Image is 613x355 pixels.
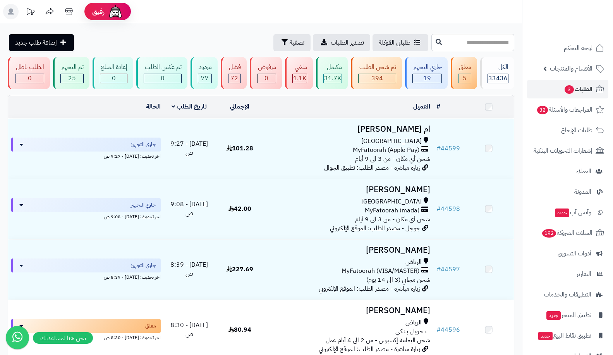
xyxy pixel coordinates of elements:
[283,57,314,89] a: ملغي 1.1K
[170,321,208,339] span: [DATE] - 8:30 ص
[228,74,240,83] div: 72
[436,204,460,214] a: #44598
[537,330,591,341] span: تطبيق نقاط البيع
[170,200,208,218] span: [DATE] - 9:08 ص
[258,74,276,83] div: 0
[527,285,608,304] a: التطبيقات والخدمات
[170,260,208,278] span: [DATE] - 8:39 ص
[527,121,608,140] a: طلبات الإرجاع
[319,284,420,293] span: زيارة مباشرة - مصدر الطلب: الموقع الإلكتروني
[576,166,591,177] span: العملاء
[436,144,460,153] a: #44599
[436,144,441,153] span: #
[359,74,395,83] div: 394
[405,258,422,267] span: الرياض
[11,212,161,220] div: اخر تحديث: [DATE] - 9:08 ص
[131,141,156,148] span: جاري التجهيز
[541,229,556,238] span: 192
[555,209,569,217] span: جديد
[527,326,608,345] a: تطبيق نقاط البيعجديد
[436,265,460,274] a: #44597
[100,74,127,83] div: 0
[538,332,553,340] span: جديد
[527,244,608,263] a: أدوات التسويق
[463,74,467,83] span: 5
[423,74,431,83] span: 19
[458,63,471,72] div: معلق
[527,306,608,324] a: تطبيق المتجرجديد
[358,63,396,72] div: تم شحن الطلب
[326,336,430,345] span: شحن اليمامة إكسبرس - من 2 الى 4 أيام عمل
[550,63,592,74] span: الأقسام والمنتجات
[268,185,431,194] h3: [PERSON_NAME]
[21,4,40,21] a: تحديثات المنصة
[365,206,419,215] span: MyFatoorah (mada)
[436,102,440,111] a: #
[355,215,430,224] span: شحن أي مكان - من 3 الى 9 أيام
[230,74,238,83] span: 72
[230,102,249,111] a: الإجمالي
[227,144,253,153] span: 101.28
[257,63,276,72] div: مرفوض
[527,183,608,201] a: المدونة
[60,63,84,72] div: تم التجهيز
[172,102,207,111] a: تاريخ الطلب
[91,57,135,89] a: إعادة المبلغ 0
[314,57,349,89] a: مكتمل 31.7K
[379,38,410,47] span: طلباتي المُوكلة
[170,139,208,157] span: [DATE] - 9:27 ص
[527,141,608,160] a: إشعارات التحويلات البنكية
[395,327,426,336] span: تـحـويـل بـنـكـي
[564,43,592,53] span: لوحة التحكم
[537,105,549,115] span: 32
[546,311,561,320] span: جديد
[527,162,608,181] a: العملاء
[92,7,105,16] span: رفيق
[268,125,431,134] h3: ام [PERSON_NAME]
[6,57,52,89] a: الطلب باطل 0
[436,265,441,274] span: #
[146,102,161,111] a: الحالة
[479,57,516,89] a: الكل33436
[228,63,241,72] div: فشل
[248,57,283,89] a: مرفوض 0
[135,57,189,89] a: تم عكس الطلب 0
[330,224,420,233] span: جوجل - مصدر الطلب: الموقع الإلكتروني
[323,63,342,72] div: مكتمل
[527,39,608,57] a: لوحة التحكم
[488,74,508,83] span: 33436
[324,74,342,83] div: 31739
[349,57,403,89] a: تم شحن الطلب 394
[131,201,156,209] span: جاري التجهيز
[413,74,441,83] div: 19
[268,246,431,255] h3: [PERSON_NAME]
[404,57,449,89] a: جاري التجهيز 19
[324,163,420,172] span: زيارة مباشرة - مصدر الطلب: تطبيق الجوال
[436,325,441,334] span: #
[564,85,574,94] span: 3
[488,63,508,72] div: الكل
[324,74,341,83] span: 31.7K
[527,224,608,242] a: السلات المتروكة192
[161,74,165,83] span: 0
[554,207,591,218] span: وآتس آب
[534,145,592,156] span: إشعارات التحويلات البنكية
[361,197,422,206] span: [GEOGRAPHIC_DATA]
[366,275,430,284] span: شحن مجاني (3 الى 14 يوم)
[201,74,209,83] span: 77
[577,269,591,279] span: التقارير
[458,74,471,83] div: 5
[353,146,419,155] span: MyFatoorah (Apple Pay)
[189,57,219,89] a: مردود 77
[564,84,592,95] span: الطلبات
[544,289,591,300] span: التطبيقات والخدمات
[361,137,422,146] span: [GEOGRAPHIC_DATA]
[9,34,74,51] a: إضافة طلب جديد
[574,186,591,197] span: المدونة
[560,10,606,26] img: logo-2.png
[558,248,591,259] span: أدوات التسويق
[290,38,304,47] span: تصفية
[219,57,248,89] a: فشل 72
[100,63,127,72] div: إعادة المبلغ
[413,102,430,111] a: العميل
